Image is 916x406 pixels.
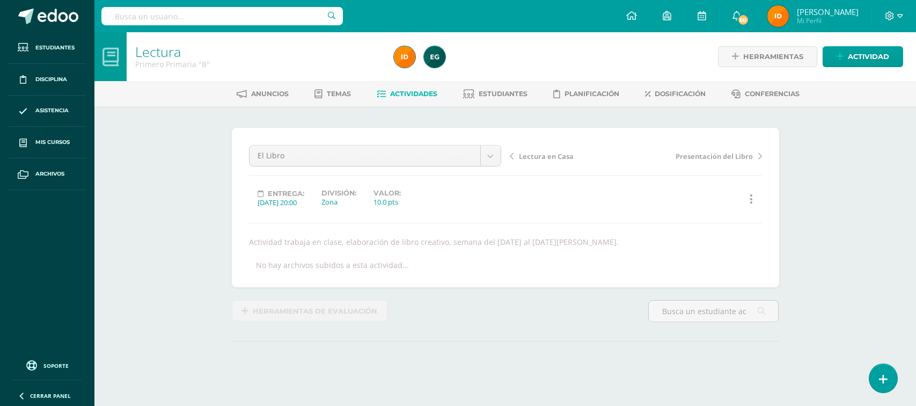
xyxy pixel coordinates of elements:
[737,14,749,26] span: 60
[645,85,706,103] a: Dosificación
[553,85,619,103] a: Planificación
[743,47,803,67] span: Herramientas
[327,90,351,98] span: Temas
[565,90,619,98] span: Planificación
[519,151,574,161] span: Lectura en Casa
[251,90,289,98] span: Anuncios
[649,301,778,322] input: Busca un estudiante aquí...
[258,198,304,207] div: [DATE] 20:00
[767,5,789,27] img: b627009eeb884ee8f26058925bf2c8d6.png
[9,96,86,127] a: Asistencia
[245,237,766,247] div: Actividad trabaja en clase, elaboración de libro creativo, semana del [DATE] al [DATE][PERSON_NAME].
[135,42,181,61] a: Lectura
[394,46,415,68] img: b627009eeb884ee8f26058925bf2c8d6.png
[373,189,401,197] label: Valor:
[718,46,817,67] a: Herramientas
[135,44,381,59] h1: Lectura
[237,85,289,103] a: Anuncios
[321,189,356,197] label: División:
[797,16,859,25] span: Mi Perfil
[268,190,304,198] span: Entrega:
[797,6,859,17] span: [PERSON_NAME]
[823,46,903,67] a: Actividad
[9,64,86,96] a: Disciplina
[101,7,343,25] input: Busca un usuario...
[9,158,86,190] a: Archivos
[373,197,401,207] div: 10.0 pts
[731,85,800,103] a: Conferencias
[35,106,69,115] span: Asistencia
[390,90,437,98] span: Actividades
[35,170,64,178] span: Archivos
[510,150,636,161] a: Lectura en Casa
[9,32,86,64] a: Estudiantes
[35,75,67,84] span: Disciplina
[745,90,800,98] span: Conferencias
[135,59,381,69] div: Primero Primaria 'B'
[676,151,753,161] span: Presentación del Libro
[35,138,70,147] span: Mis cursos
[314,85,351,103] a: Temas
[30,392,71,400] span: Cerrar panel
[463,85,527,103] a: Estudiantes
[250,146,501,166] a: El Libro
[9,127,86,158] a: Mis cursos
[43,362,69,369] span: Soporte
[848,47,889,67] span: Actividad
[13,358,82,372] a: Soporte
[258,146,472,166] span: El Libro
[424,46,445,68] img: 4615313cb8110bcdf70a3d7bb033b77e.png
[655,90,706,98] span: Dosificación
[35,44,75,52] span: Estudiantes
[253,301,377,321] span: Herramientas de evaluación
[321,197,356,207] div: Zona
[377,85,437,103] a: Actividades
[479,90,527,98] span: Estudiantes
[256,260,409,270] div: No hay archivos subidos a esta actividad...
[636,150,762,161] a: Presentación del Libro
